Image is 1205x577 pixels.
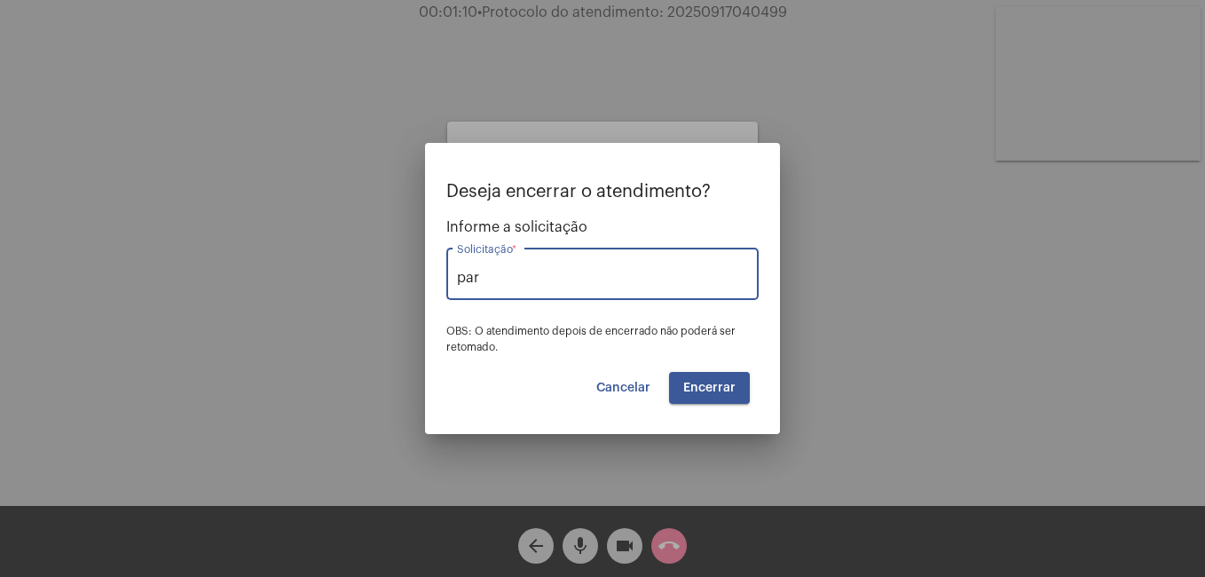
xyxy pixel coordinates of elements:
p: Deseja encerrar o atendimento? [446,182,759,202]
button: Cancelar [582,372,665,404]
span: OBS: O atendimento depois de encerrado não poderá ser retomado. [446,326,736,352]
span: Encerrar [683,382,736,394]
input: Buscar solicitação [457,270,748,286]
span: Informe a solicitação [446,219,759,235]
button: Encerrar [669,372,750,404]
span: Cancelar [596,382,650,394]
